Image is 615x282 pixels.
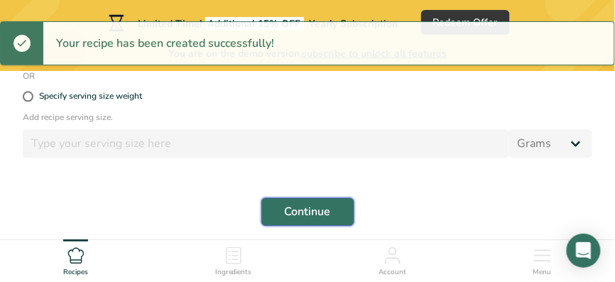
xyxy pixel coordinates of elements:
[63,267,88,278] span: Recipes
[23,111,592,124] p: Add recipe serving size.
[43,22,287,65] div: Your recipe has been created successfully!
[215,267,252,278] span: Ingredients
[63,240,88,278] a: Recipes
[421,10,510,35] button: Redeem Offer
[379,267,406,278] span: Account
[567,234,601,268] div: Open Intercom Messenger
[433,15,498,30] span: Redeem Offer
[285,203,331,220] span: Continue
[106,14,398,31] div: Limited Time!
[261,197,354,226] button: Continue
[533,267,552,278] span: Menu
[379,240,406,278] a: Account
[14,70,601,82] div: OR
[310,17,398,31] span: Yearly Subscription
[23,129,509,158] input: Type your serving size here
[39,91,142,102] div: Specify serving size weight
[215,240,252,278] a: Ingredients
[205,17,304,31] span: Additional 15% OFF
